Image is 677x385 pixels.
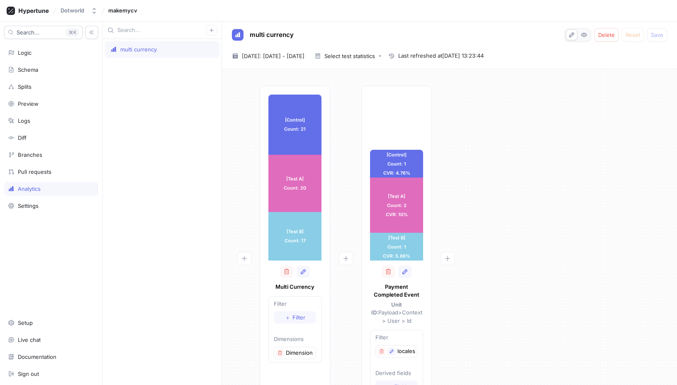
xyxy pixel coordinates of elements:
p: Dimension 1 [286,349,314,357]
div: Analytics [18,185,41,192]
div: Settings [18,202,39,209]
span: makemycv [108,7,137,13]
div: [Control] Count: 21 [268,95,321,155]
div: Branches [18,151,42,158]
button: Dotworld [57,4,101,17]
div: Documentation [18,353,56,360]
div: Diff [18,134,27,141]
span: Reset [626,32,640,37]
a: Documentation [4,350,98,364]
p: Payload > Context > User > Id [370,301,423,325]
span: Last refreshed at [DATE] 13:23:44 [398,52,484,60]
div: Logic [18,49,32,56]
p: Dimensions [274,335,316,344]
div: Sign out [18,370,39,377]
p: Derived fields [375,369,418,378]
div: Schema [18,66,38,73]
div: [Test B] Count: 1 CVR: 5.88% [370,233,423,261]
div: Setup [18,319,33,326]
div: Pull requests [18,168,51,175]
div: [Test A] Count: 20 [268,155,321,212]
span: ＋ [285,315,290,320]
span: Save [651,32,663,37]
button: Search...K [4,26,83,39]
div: Preview [18,100,39,107]
p: Filter [274,300,316,308]
p: Filter [375,334,418,342]
input: Search... [117,26,206,34]
div: [Test A] Count: 2 CVR: 10% [370,178,423,233]
button: Delete [594,28,619,41]
span: Delete [598,32,615,37]
div: K [66,28,79,37]
span: [DATE]: [DATE] - [DATE] [242,52,304,60]
span: Filter [292,315,305,320]
button: Save [647,28,667,41]
button: Select test statistics [311,50,385,62]
div: [Test B] Count: 17 [268,212,321,261]
div: Select test statistics [324,54,375,59]
button: ＋Filter [274,311,316,324]
div: multi currency [120,46,157,53]
div: [Control] Count: 1 CVR: 4.76% [370,150,423,178]
div: Live chat [18,336,41,343]
button: Reset [622,28,644,41]
p: locales filter [397,347,416,356]
div: Dotworld [61,7,84,14]
p: Multi Currency [268,283,321,291]
p: Payment Completed Event [370,283,423,299]
div: Logs [18,117,30,124]
span: Search... [17,30,39,35]
div: Splits [18,83,32,90]
span: multi currency [250,32,294,38]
